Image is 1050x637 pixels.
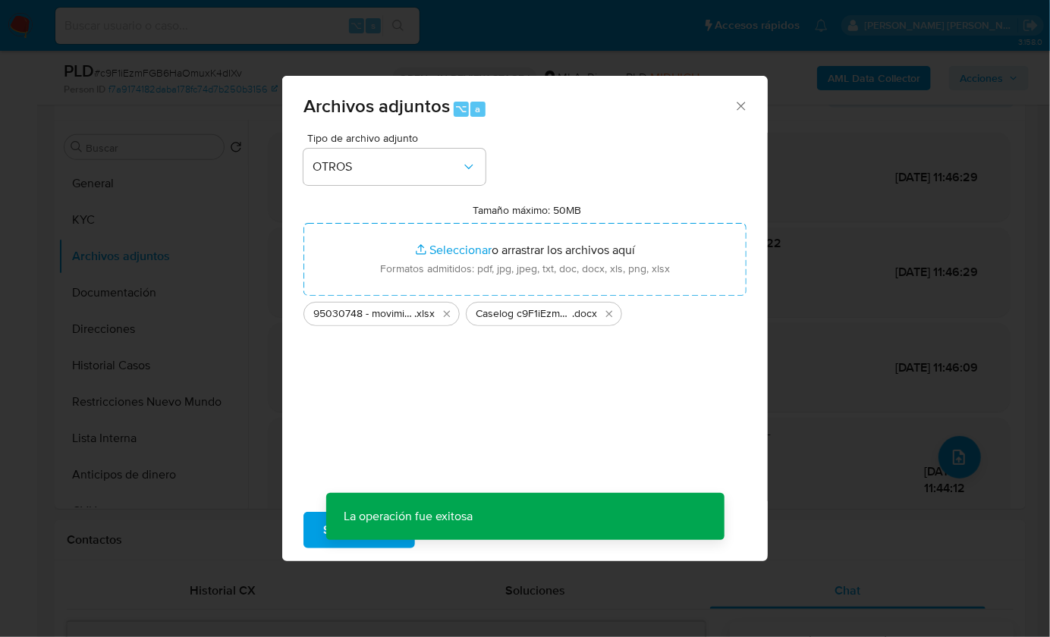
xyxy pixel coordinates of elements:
p: La operación fue exitosa [326,493,492,540]
span: ⌥ [455,102,467,116]
button: Eliminar 95030748 - movimientos.xlsx [438,305,456,323]
span: .xlsx [414,306,435,322]
span: .docx [572,306,597,322]
span: Subir archivo [323,513,395,547]
button: OTROS [303,149,486,185]
label: Tamaño máximo: 50MB [473,203,582,217]
button: Subir archivo [303,512,415,548]
span: OTROS [313,159,461,174]
span: 95030748 - movimientos [313,306,414,322]
ul: Archivos seleccionados [303,296,747,326]
button: Cerrar [734,99,747,112]
span: Tipo de archivo adjunto [307,133,489,143]
span: Caselog c9F1iEzmFGB6HaOmuxK4dIXv_2025_08_18_20_07_22 [476,306,572,322]
span: Cancelar [441,513,490,547]
span: Archivos adjuntos [303,93,450,119]
span: a [475,102,480,116]
button: Eliminar Caselog c9F1iEzmFGB6HaOmuxK4dIXv_2025_08_18_20_07_22.docx [600,305,618,323]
